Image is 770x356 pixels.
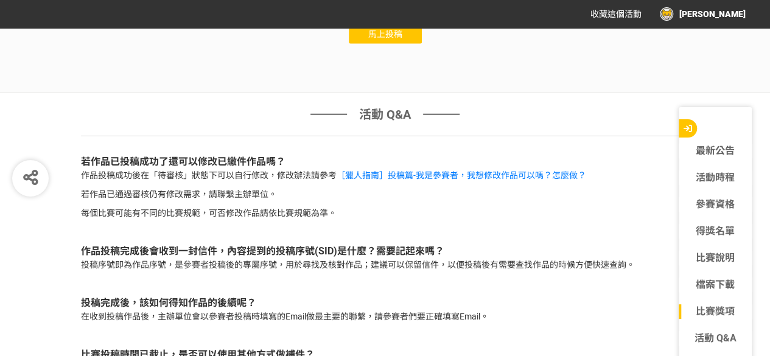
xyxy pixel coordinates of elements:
[679,224,752,239] a: 得獎名單
[679,197,752,212] a: 參賽資格
[679,304,752,319] a: 比賽獎項
[81,259,690,271] p: 投稿序號即為作品序號，是參賽者投稿後的專屬序號，用於尋找及核對作品；建議可以保留信件，以便投稿後有需要查找作品的時候方便快速查詢。
[679,331,752,346] a: 活動 Q&A
[81,310,690,323] p: 在收到投稿作品後，主辦單位會以參賽者投稿時填寫的Email做最主要的聯繫，請參賽者們要正確填寫Email。
[359,105,411,124] span: 活動 Q&A
[349,23,422,44] button: 馬上投稿
[337,170,586,180] a: ［獵人指南］投稿篇-我是參賽者，我想修改作品可以嗎？怎麼做？
[679,144,752,158] a: 最新公告
[81,169,690,182] p: 作品投稿成功後在「待審核」狀態下可以自行修改，修改辦法請參考
[679,170,752,185] a: 活動時程
[81,244,690,259] div: 作品投稿完成後會收到一封信件，內容提到的投稿序號(SID)是什麼？需要記起來嗎？
[368,29,402,39] span: 馬上投稿
[81,296,690,310] div: 投稿完成後，該如何得知作品的後續呢？
[590,9,642,19] span: 收藏這個活動
[81,207,690,220] p: 每個比賽可能有不同的比賽規範，可否修改作品請依比賽規範為準。
[679,277,752,292] a: 檔案下載
[81,188,690,201] p: 若作品已通過審核仍有修改需求，請聯繫主辦單位。
[81,155,690,169] div: 若作品已投稿成功了還可以修改已繳件作品嗎？
[679,251,752,265] a: 比賽說明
